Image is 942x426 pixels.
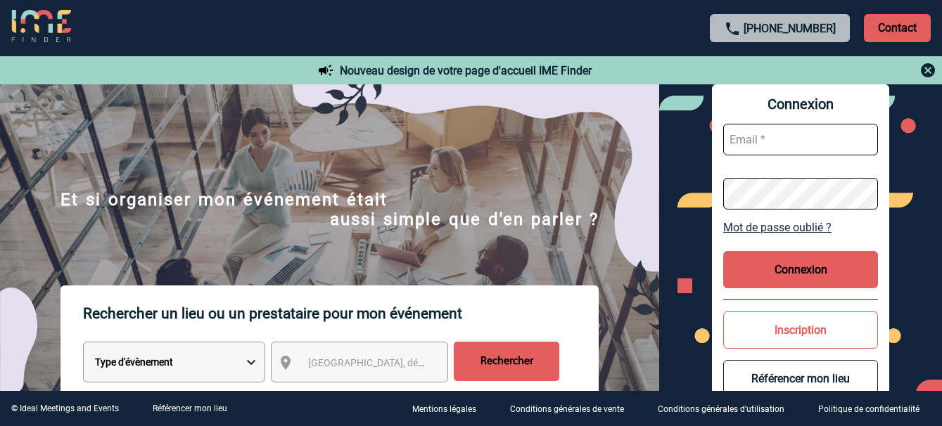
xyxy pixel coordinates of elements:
[412,405,476,415] p: Mentions légales
[401,402,499,415] a: Mentions légales
[723,96,878,112] span: Connexion
[658,405,784,415] p: Conditions générales d'utilisation
[807,402,942,415] a: Politique de confidentialité
[723,124,878,155] input: Email *
[454,342,559,381] input: Rechercher
[11,404,119,413] div: © Ideal Meetings and Events
[308,357,504,368] span: [GEOGRAPHIC_DATA], département, région...
[723,311,878,349] button: Inscription
[510,405,624,415] p: Conditions générales de vente
[724,20,741,37] img: call-24-px.png
[499,402,647,415] a: Conditions générales de vente
[723,221,878,234] a: Mot de passe oublié ?
[723,251,878,288] button: Connexion
[744,22,836,35] a: [PHONE_NUMBER]
[818,405,919,415] p: Politique de confidentialité
[153,404,227,413] a: Référencer mon lieu
[864,14,931,42] p: Contact
[83,285,599,342] p: Rechercher un lieu ou un prestataire pour mon événement
[723,360,878,397] button: Référencer mon lieu
[647,402,807,415] a: Conditions générales d'utilisation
